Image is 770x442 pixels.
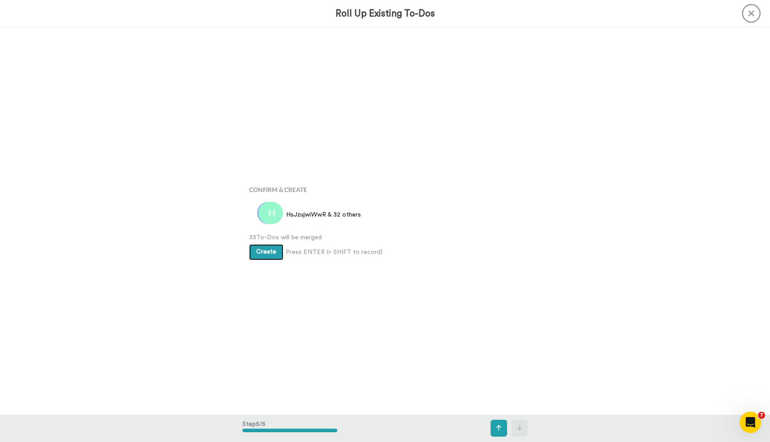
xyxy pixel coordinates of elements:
h3: Roll Up Existing To-Dos [336,8,435,19]
img: b.png [257,202,279,224]
div: Step 5 / 5 [242,415,337,441]
iframe: Intercom live chat [740,412,761,433]
span: Press ENTER (+ SHIFT to record) [286,248,383,257]
span: 7 [758,412,765,419]
span: 33 To-Dos will be merged [249,233,521,242]
img: h.png [261,202,283,224]
button: Create [249,244,283,260]
h4: Confirm & Create [249,186,521,193]
img: h.png [258,202,281,224]
span: Create [256,249,276,255]
span: HsJzujwiWwR & 32 others [286,210,361,219]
